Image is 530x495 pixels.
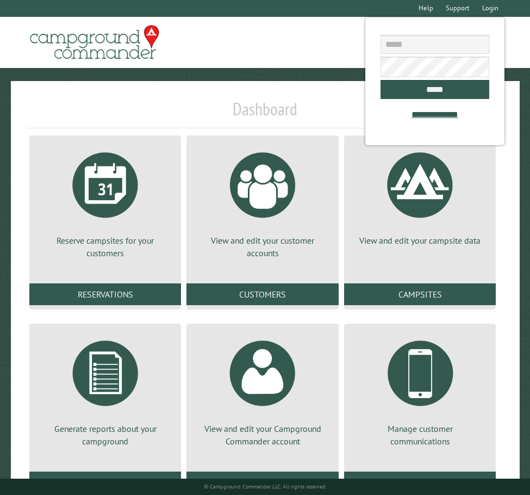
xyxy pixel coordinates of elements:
a: Reports [29,472,182,493]
p: View and edit your Campground Commander account [199,423,326,447]
p: View and edit your customer accounts [199,234,326,259]
a: Communications [344,472,496,493]
a: Generate reports about your campground [42,332,169,447]
a: Campsites [344,283,496,305]
a: View and edit your Campground Commander account [199,332,326,447]
h1: Dashboard [27,98,504,128]
small: © Campground Commander LLC. All rights reserved. [204,483,327,490]
p: View and edit your campsite data [357,234,483,246]
a: Account [186,472,339,493]
a: View and edit your campsite data [357,144,483,246]
a: View and edit your customer accounts [199,144,326,259]
img: Campground Commander [27,21,163,64]
a: Reservations [29,283,182,305]
p: Manage customer communications [357,423,483,447]
a: Manage customer communications [357,332,483,447]
p: Reserve campsites for your customers [42,234,169,259]
a: Customers [186,283,339,305]
a: Reserve campsites for your customers [42,144,169,259]
p: Generate reports about your campground [42,423,169,447]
